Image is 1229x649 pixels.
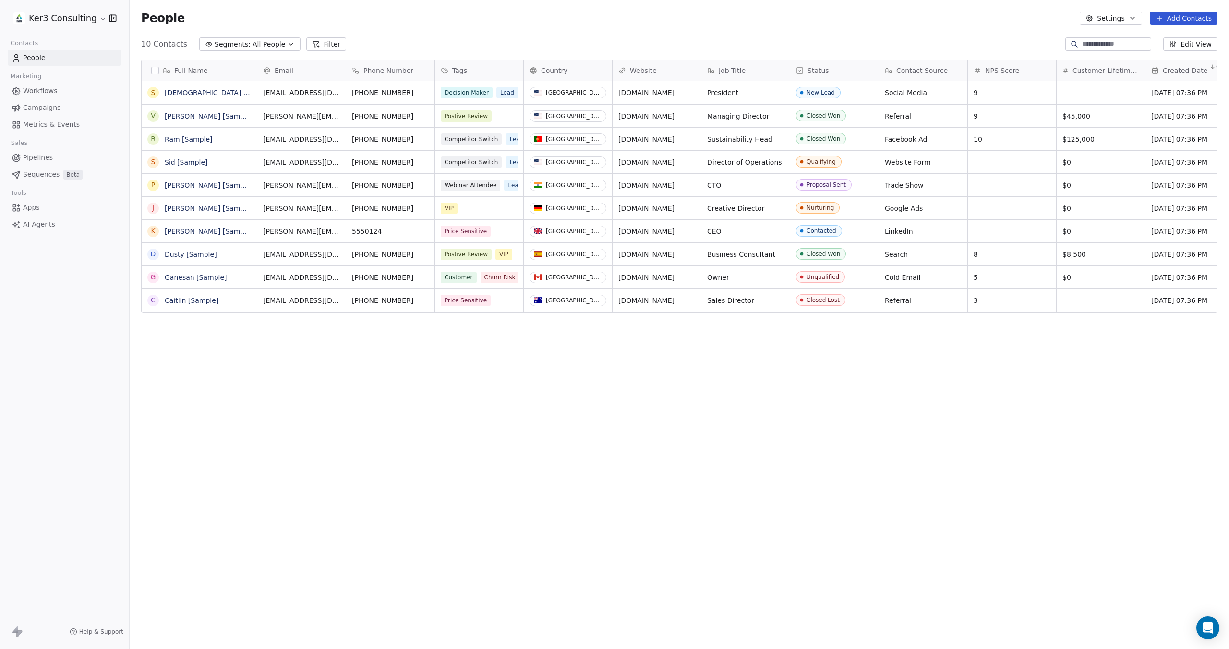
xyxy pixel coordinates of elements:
div: [GEOGRAPHIC_DATA] [546,159,602,166]
span: Country [541,66,568,75]
a: [DOMAIN_NAME] [618,89,675,96]
span: Referral [885,111,962,121]
span: Marketing [6,69,46,84]
span: [EMAIL_ADDRESS][DOMAIN_NAME] [263,88,340,97]
a: [DOMAIN_NAME] [618,112,675,120]
span: Tags [452,66,467,75]
a: AI Agents [8,216,121,232]
span: Lead [504,180,526,191]
div: Job Title [701,60,790,81]
span: [EMAIL_ADDRESS][DOMAIN_NAME] [263,273,340,282]
div: J [152,203,154,213]
div: Unqualified [807,274,839,280]
span: [DATE] 07:36 PM [1151,111,1228,121]
span: Competitor Switch [441,156,502,168]
span: [PERSON_NAME][EMAIL_ADDRESS][DOMAIN_NAME] [263,111,340,121]
span: CEO [707,227,784,236]
span: Customer Lifetime Value [1072,66,1139,75]
span: Job Title [719,66,746,75]
span: Competitor Switch [441,133,502,145]
div: Domain Overview [36,57,86,63]
span: [DATE] 07:36 PM [1151,273,1228,282]
img: tab_domain_overview_orange.svg [26,56,34,63]
span: Tools [7,186,30,200]
div: S [151,157,156,167]
span: Lead [506,156,527,168]
span: People [141,11,185,25]
span: [PHONE_NUMBER] [352,250,429,259]
span: All People [253,39,285,49]
span: [EMAIL_ADDRESS][DOMAIN_NAME] [263,296,340,305]
div: v 4.0.25 [27,15,47,23]
div: [GEOGRAPHIC_DATA] [546,297,602,304]
span: Workflows [23,86,58,96]
img: Ker3%20logo-01%20(1).jpg [13,12,25,24]
a: [DOMAIN_NAME] [618,135,675,143]
div: Domain: [DOMAIN_NAME] [25,25,106,33]
span: Sequences [23,169,60,180]
button: Add Contacts [1150,12,1217,25]
span: Search [885,250,962,259]
span: Campaigns [23,103,60,113]
a: Caitlin [Sample] [165,297,218,304]
div: [GEOGRAPHIC_DATA] [546,274,602,281]
span: Help & Support [79,628,123,636]
div: V [151,111,156,121]
span: $0 [1062,180,1139,190]
button: Edit View [1163,37,1217,51]
span: President [707,88,784,97]
span: [PERSON_NAME][EMAIL_ADDRESS][DOMAIN_NAME] [263,204,340,213]
a: Metrics & Events [8,117,121,132]
span: Google Ads [885,204,962,213]
img: logo_orange.svg [15,15,23,23]
span: [DATE] 07:36 PM [1151,88,1228,97]
a: [DEMOGRAPHIC_DATA] [Sample] [165,89,274,96]
span: $0 [1062,157,1139,167]
span: Creative Director [707,204,784,213]
span: [DATE] 07:36 PM [1151,157,1228,167]
a: Campaigns [8,100,121,116]
a: [PERSON_NAME] [Sample] [165,204,253,212]
div: Open Intercom Messenger [1196,616,1219,639]
span: People [23,53,46,63]
span: Business Consultant [707,250,784,259]
div: [GEOGRAPHIC_DATA] [546,205,602,212]
span: [EMAIL_ADDRESS][DOMAIN_NAME] [263,134,340,144]
div: R [151,134,156,144]
span: [DATE] 07:36 PM [1151,296,1228,305]
span: [DATE] 07:36 PM [1151,250,1228,259]
div: grid [142,81,257,608]
img: tab_keywords_by_traffic_grey.svg [96,56,103,63]
a: Help & Support [70,628,123,636]
a: [DOMAIN_NAME] [618,228,675,235]
span: Director of Operations [707,157,784,167]
div: C [151,295,156,305]
span: [PHONE_NUMBER] [352,204,429,213]
a: [PERSON_NAME] [Sample] [165,181,253,189]
div: G [151,272,156,282]
span: [EMAIL_ADDRESS][DOMAIN_NAME] [263,157,340,167]
div: K [151,226,155,236]
span: Website [630,66,657,75]
a: [PERSON_NAME] [Sample] [165,112,253,120]
div: [GEOGRAPHIC_DATA] [546,136,602,143]
div: NPS Score [968,60,1056,81]
span: [EMAIL_ADDRESS][DOMAIN_NAME] [263,250,340,259]
span: 5 [974,273,1050,282]
button: Settings [1080,12,1142,25]
span: [DATE] 07:36 PM [1151,180,1228,190]
a: SequencesBeta [8,167,121,182]
span: 8 [974,250,1050,259]
span: $125,000 [1062,134,1139,144]
a: [DOMAIN_NAME] [618,297,675,304]
span: AI Agents [23,219,55,229]
div: D [151,249,156,259]
span: [PHONE_NUMBER] [352,134,429,144]
div: Status [790,60,879,81]
button: Filter [306,37,346,51]
span: Metrics & Events [23,120,80,130]
a: [DOMAIN_NAME] [618,158,675,166]
span: Contacts [6,36,42,50]
div: Phone Number [346,60,434,81]
div: Closed Won [807,135,840,142]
